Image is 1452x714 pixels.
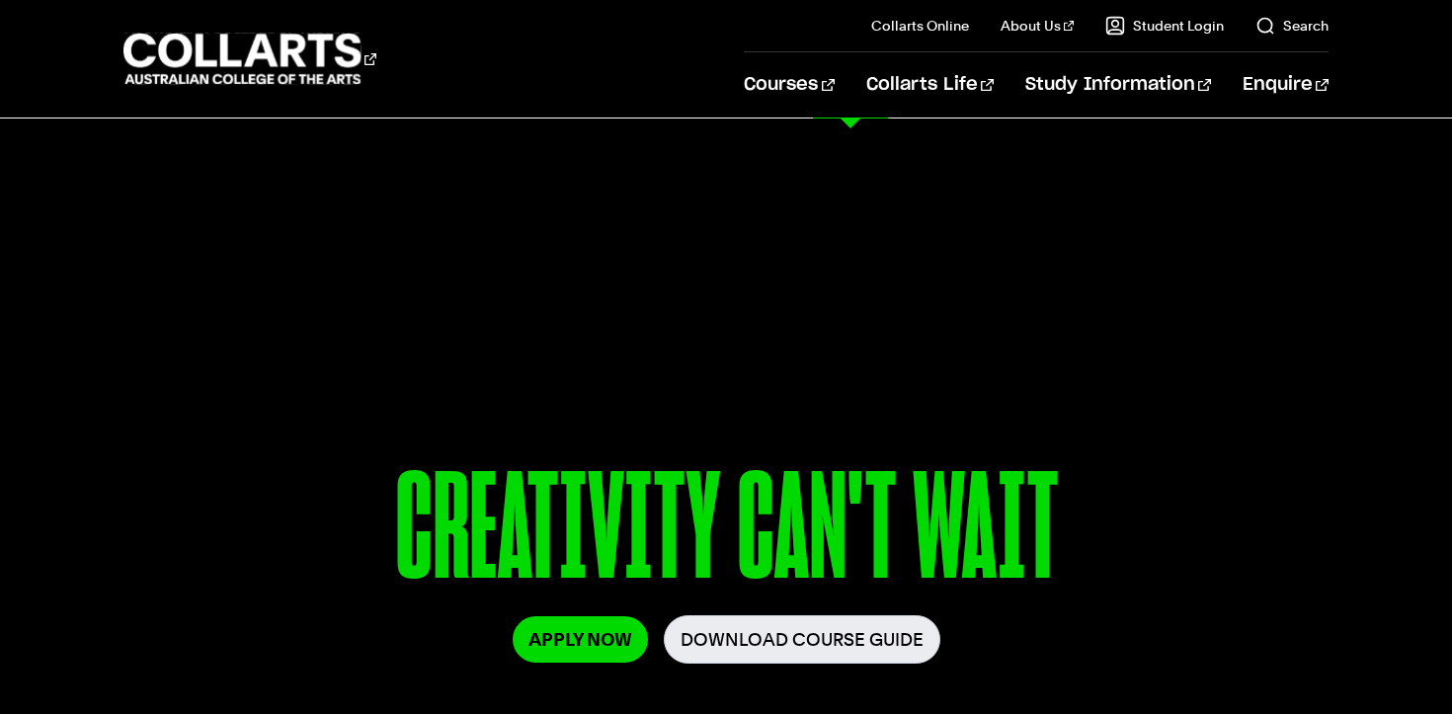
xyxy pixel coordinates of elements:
a: Study Information [1025,52,1211,118]
a: Download Course Guide [664,615,940,664]
a: Apply Now [513,616,648,663]
p: CREATIVITY CAN'T WAIT [138,452,1314,615]
a: Courses [744,52,834,118]
a: Search [1255,16,1329,36]
a: About Us [1001,16,1074,36]
div: Go to homepage [123,31,376,87]
a: Enquire [1243,52,1329,118]
a: Collarts Life [866,52,994,118]
a: Collarts Online [871,16,969,36]
a: Student Login [1105,16,1224,36]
